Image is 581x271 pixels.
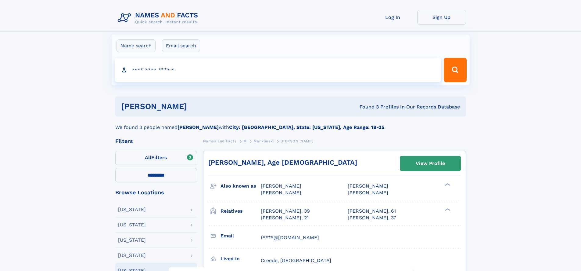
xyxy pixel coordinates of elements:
h3: Relatives [221,206,261,216]
button: Search Button [444,58,466,82]
div: [US_STATE] [118,253,146,258]
a: [PERSON_NAME], Age [DEMOGRAPHIC_DATA] [208,159,357,166]
a: Names and Facts [203,137,237,145]
a: M [243,137,247,145]
span: [PERSON_NAME] [348,183,388,189]
span: All [145,155,151,160]
span: Creede, [GEOGRAPHIC_DATA] [261,258,331,263]
div: [US_STATE] [118,207,146,212]
a: [PERSON_NAME], 39 [261,208,310,214]
h3: Email [221,231,261,241]
span: M [243,139,247,143]
b: [PERSON_NAME] [178,124,219,130]
span: Mankouski [253,139,274,143]
a: [PERSON_NAME], 61 [348,208,396,214]
div: ❯ [443,183,451,187]
label: Email search [162,39,200,52]
label: Filters [115,151,197,165]
span: [PERSON_NAME] [261,190,301,196]
div: Browse Locations [115,190,197,195]
b: City: [GEOGRAPHIC_DATA], State: [US_STATE], Age Range: 18-25 [229,124,384,130]
h3: Also known as [221,181,261,191]
a: Mankouski [253,137,274,145]
div: View Profile [416,156,445,170]
label: Name search [117,39,156,52]
div: Filters [115,138,197,144]
h1: [PERSON_NAME] [121,103,273,110]
img: Logo Names and Facts [115,10,203,26]
span: [PERSON_NAME] [281,139,313,143]
div: ❯ [443,207,451,211]
a: Sign Up [417,10,466,25]
a: Log In [368,10,417,25]
span: [PERSON_NAME] [261,183,301,189]
input: search input [115,58,441,82]
div: Found 3 Profiles In Our Records Database [273,104,460,110]
h3: Lived in [221,254,261,264]
a: View Profile [400,156,461,171]
div: We found 3 people named with . [115,116,466,131]
span: [PERSON_NAME] [348,190,388,196]
a: [PERSON_NAME], 21 [261,214,309,221]
div: [US_STATE] [118,222,146,227]
a: [PERSON_NAME], 37 [348,214,396,221]
div: [US_STATE] [118,238,146,243]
